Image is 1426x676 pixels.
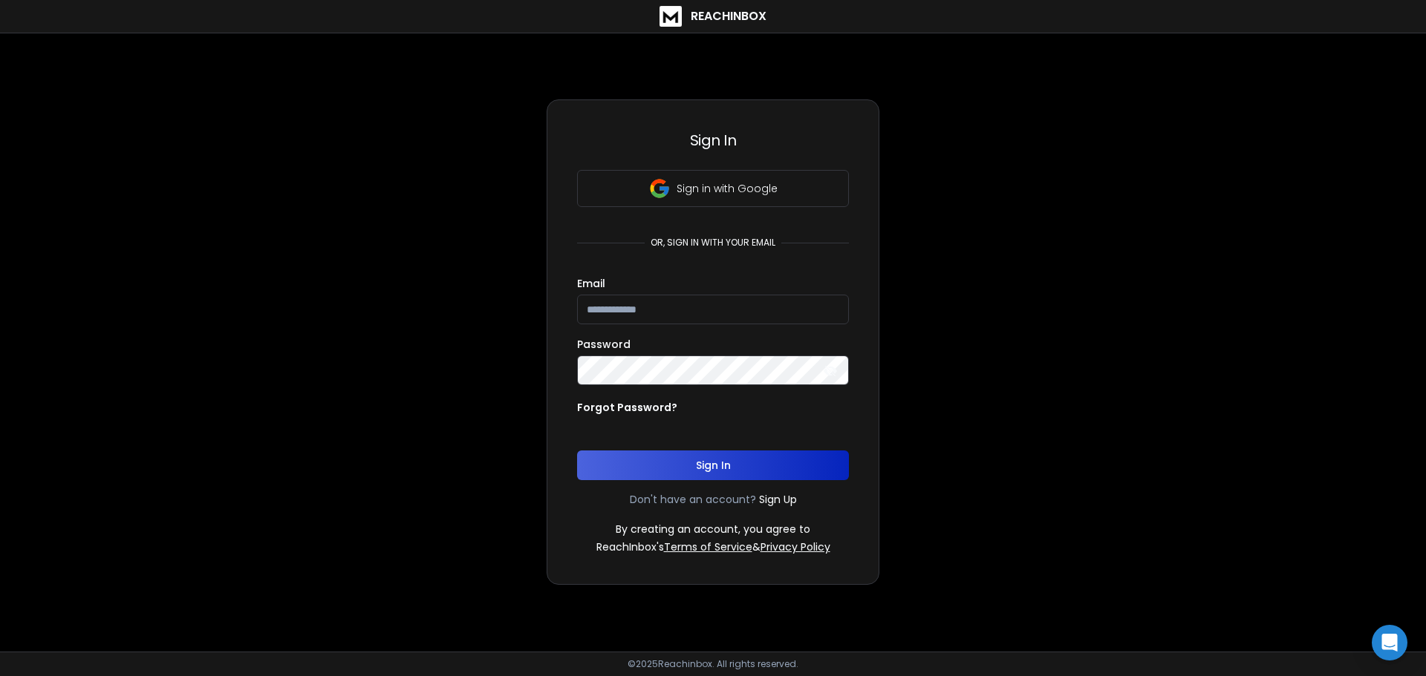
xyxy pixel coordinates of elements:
[660,6,682,27] img: logo
[596,539,830,554] p: ReachInbox's &
[577,130,849,151] h3: Sign In
[577,278,605,289] label: Email
[677,181,778,196] p: Sign in with Google
[577,450,849,480] button: Sign In
[645,237,781,249] p: or, sign in with your email
[577,339,631,350] label: Password
[664,539,752,554] a: Terms of Service
[577,170,849,207] button: Sign in with Google
[691,7,766,25] h1: ReachInbox
[577,400,677,415] p: Forgot Password?
[759,492,797,507] a: Sign Up
[761,539,830,554] a: Privacy Policy
[616,522,810,536] p: By creating an account, you agree to
[630,492,756,507] p: Don't have an account?
[628,658,798,670] p: © 2025 Reachinbox. All rights reserved.
[660,6,766,27] a: ReachInbox
[1372,625,1407,660] div: Open Intercom Messenger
